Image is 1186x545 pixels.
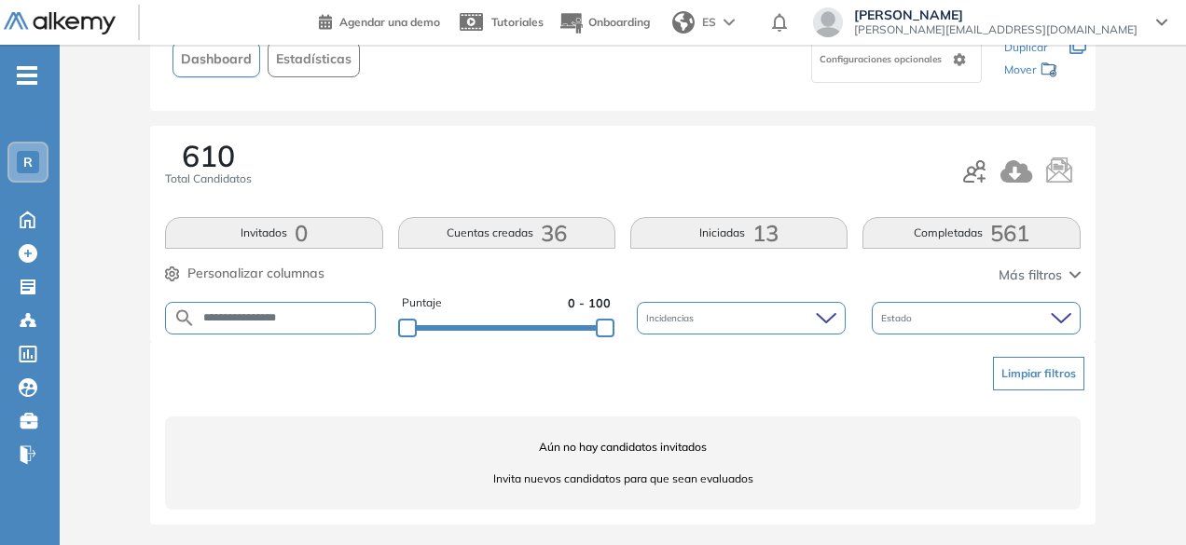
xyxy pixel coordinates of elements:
span: Estadísticas [276,49,352,69]
span: Puntaje [402,294,442,312]
img: Logo [4,12,116,35]
span: Total Candidatos [165,170,252,187]
button: Cuentas creadas36 [398,217,615,249]
img: arrow [724,19,735,26]
img: SEARCH_ALT [173,307,196,330]
button: Más filtros [999,266,1081,285]
button: Personalizar columnas [165,264,324,283]
button: Onboarding [559,3,650,43]
div: Configuraciones opcionales [811,36,982,83]
span: 610 [182,141,235,170]
span: Agendar una demo [339,15,440,29]
button: Iniciadas13 [630,217,848,249]
div: Mover [1004,54,1058,89]
span: [PERSON_NAME] [854,7,1138,22]
button: Dashboard [172,41,260,77]
span: Configuraciones opcionales [820,52,945,66]
span: Personalizar columnas [187,264,324,283]
span: Estado [881,311,916,325]
span: Dashboard [181,49,252,69]
div: Estado [872,302,1081,334]
button: Limpiar filtros [993,357,1084,390]
span: Onboarding [588,15,650,29]
img: world [672,11,695,34]
span: Invita nuevos candidatos para que sean evaluados [165,470,1080,487]
span: [PERSON_NAME][EMAIL_ADDRESS][DOMAIN_NAME] [854,22,1138,37]
span: Tutoriales [491,15,544,29]
button: Estadísticas [268,41,360,77]
button: Completadas561 [862,217,1080,249]
span: ES [702,14,716,31]
i: - [17,74,37,77]
div: Incidencias [637,302,846,334]
span: 0 - 100 [568,294,611,312]
button: Invitados0 [165,217,382,249]
span: Aún no hay candidatos invitados [165,439,1080,456]
span: Más filtros [999,266,1062,285]
span: Duplicar [1004,40,1047,54]
span: R [23,155,33,170]
span: Incidencias [646,311,697,325]
a: Agendar una demo [319,9,440,32]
